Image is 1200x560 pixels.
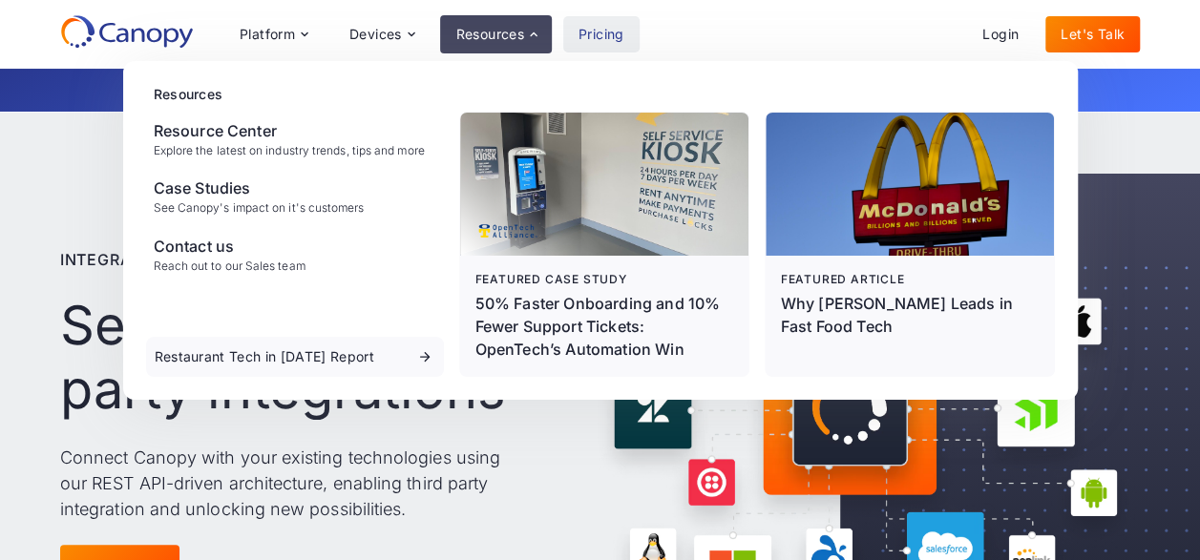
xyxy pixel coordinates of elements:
a: Let's Talk [1045,16,1140,52]
nav: Resources [123,61,1078,400]
a: Case StudiesSee Canopy's impact on it's customers [146,169,444,222]
div: See Canopy's impact on it's customers [154,201,365,215]
div: Featured article [781,271,1039,288]
div: Devices [349,28,402,41]
div: Reach out to our Sales team [154,259,305,273]
div: Resource Center [154,119,425,142]
div: Featured case study [475,271,733,288]
p: 50% Faster Onboarding and 10% Fewer Support Tickets: OpenTech’s Automation Win [475,292,733,361]
div: Resources [440,15,551,53]
div: Resources [455,28,524,41]
p: Integrate [60,248,151,271]
div: Devices [334,15,430,53]
div: Resources [154,84,1055,104]
p: Connect Canopy with your existing technologies using our REST API-driven architecture, enabling t... [60,445,523,522]
div: Platform [240,28,295,41]
a: Login [967,16,1034,52]
a: Resource CenterExplore the latest on industry trends, tips and more [146,112,444,165]
h1: Seamless third-party integrations [60,294,523,422]
div: Case Studies [154,176,365,199]
div: Restaurant Tech in [DATE] Report [155,350,374,363]
a: Pricing [563,16,640,52]
div: Contact us [154,235,305,258]
div: Explore the latest on industry trends, tips and more [154,144,425,157]
a: Contact usReach out to our Sales team [146,227,444,280]
a: Featured case study50% Faster Onboarding and 10% Fewer Support Tickets: OpenTech’s Automation Win [460,113,748,376]
a: Featured articleWhy [PERSON_NAME] Leads in Fast Food Tech [766,113,1054,376]
div: Platform [224,15,323,53]
div: Why [PERSON_NAME] Leads in Fast Food Tech [781,292,1039,338]
a: Restaurant Tech in [DATE] Report [146,337,444,377]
